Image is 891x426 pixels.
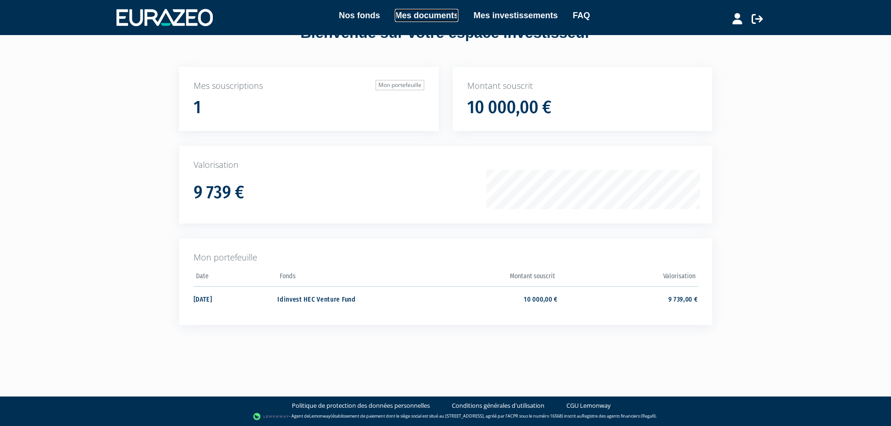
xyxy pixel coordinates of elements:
[194,252,698,264] p: Mon portefeuille
[339,9,380,22] a: Nos fonds
[418,286,558,311] td: 10 000,00 €
[573,9,590,22] a: FAQ
[116,9,213,26] img: 1732889491-logotype_eurazeo_blanc_rvb.png
[582,413,656,419] a: Registre des agents financiers (Regafi)
[566,401,611,410] a: CGU Lemonway
[9,412,882,421] div: - Agent de (établissement de paiement dont le siège social est situé au [STREET_ADDRESS], agréé p...
[292,401,430,410] a: Politique de protection des données personnelles
[194,269,278,287] th: Date
[194,159,698,171] p: Valorisation
[473,9,558,22] a: Mes investissements
[395,9,458,22] a: Mes documents
[558,286,697,311] td: 9 739,00 €
[277,286,417,311] td: Idinvest HEC Venture Fund
[253,412,289,421] img: logo-lemonway.png
[194,98,201,117] h1: 1
[194,80,424,92] p: Mes souscriptions
[376,80,424,90] a: Mon portefeuille
[558,269,697,287] th: Valorisation
[418,269,558,287] th: Montant souscrit
[277,269,417,287] th: Fonds
[194,183,244,202] h1: 9 739 €
[309,413,331,419] a: Lemonway
[467,80,698,92] p: Montant souscrit
[194,286,278,311] td: [DATE]
[467,98,551,117] h1: 10 000,00 €
[452,401,544,410] a: Conditions générales d'utilisation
